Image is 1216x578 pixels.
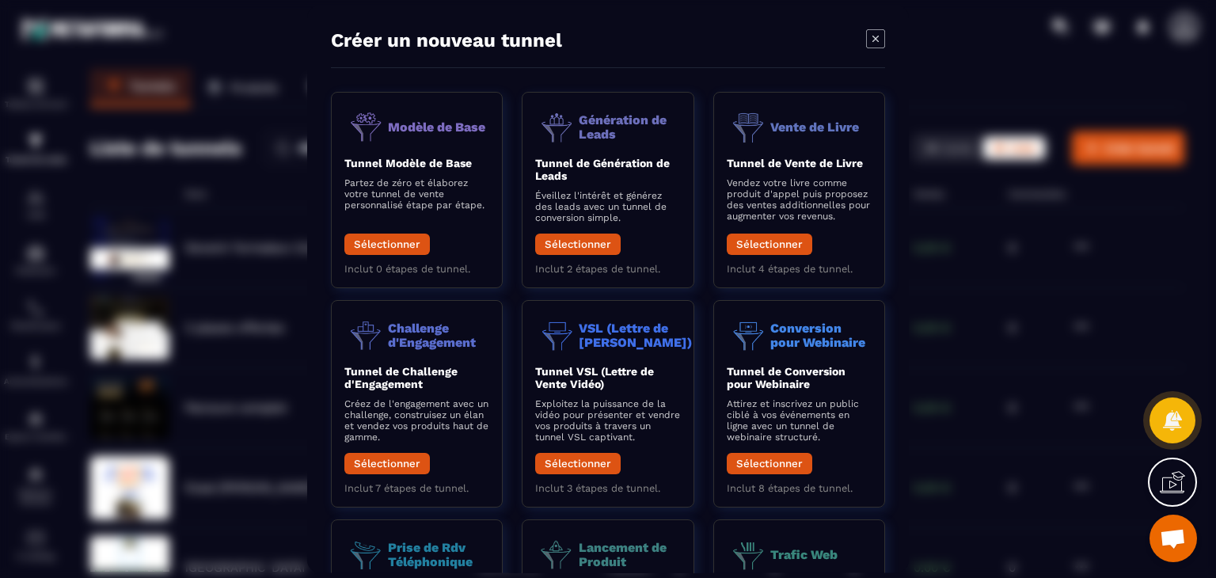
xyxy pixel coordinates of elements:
p: Vendez votre livre comme produit d'appel puis proposez des ventes additionnelles pour augmenter v... [727,177,872,222]
p: Génération de Leads [579,112,680,140]
img: funnel-objective-icon [344,533,388,576]
p: Inclut 8 étapes de tunnel. [727,482,872,494]
b: Tunnel VSL (Lettre de Vente Vidéo) [535,365,654,390]
img: funnel-objective-icon [344,314,388,357]
p: Créez de l'engagement avec un challenge, construisez un élan et vendez vos produits haut de gamme. [344,398,489,443]
button: Sélectionner [535,453,621,474]
img: funnel-objective-icon [535,105,579,149]
p: Éveillez l'intérêt et générez des leads avec un tunnel de conversion simple. [535,190,680,223]
button: Sélectionner [344,234,430,255]
b: Tunnel de Vente de Livre [727,157,863,169]
p: Lancement de Produit [579,540,680,568]
p: Modèle de Base [388,120,485,134]
p: Attirez et inscrivez un public ciblé à vos événements en ligne avec un tunnel de webinaire struct... [727,398,872,443]
button: Sélectionner [727,234,812,255]
img: funnel-objective-icon [535,314,579,357]
p: VSL (Lettre de [PERSON_NAME]) [579,321,692,348]
p: Trafic Web [770,547,838,561]
b: Tunnel Modèle de Base [344,157,472,169]
p: Prise de Rdv Téléphonique [388,540,489,568]
p: Inclut 4 étapes de tunnel. [727,263,872,275]
p: Inclut 0 étapes de tunnel. [344,263,489,275]
p: Inclut 7 étapes de tunnel. [344,482,489,494]
p: Vente de Livre [770,120,859,134]
img: funnel-objective-icon [727,314,770,357]
button: Sélectionner [535,234,621,255]
button: Sélectionner [727,453,812,474]
img: funnel-objective-icon [535,533,579,576]
p: Partez de zéro et élaborez votre tunnel de vente personnalisé étape par étape. [344,177,489,211]
b: Tunnel de Génération de Leads [535,157,670,182]
b: Tunnel de Conversion pour Webinaire [727,365,845,390]
b: Tunnel de Challenge d'Engagement [344,365,458,390]
img: funnel-objective-icon [344,105,388,149]
p: Inclut 2 étapes de tunnel. [535,263,680,275]
img: funnel-objective-icon [727,105,770,149]
p: Challenge d'Engagement [388,321,489,348]
p: Inclut 3 étapes de tunnel. [535,482,680,494]
a: Ouvrir le chat [1149,515,1197,562]
img: funnel-objective-icon [727,533,770,576]
p: Conversion pour Webinaire [770,321,872,348]
button: Sélectionner [344,453,430,474]
h4: Créer un nouveau tunnel [331,29,562,51]
p: Exploitez la puissance de la vidéo pour présenter et vendre vos produits à travers un tunnel VSL ... [535,398,680,443]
